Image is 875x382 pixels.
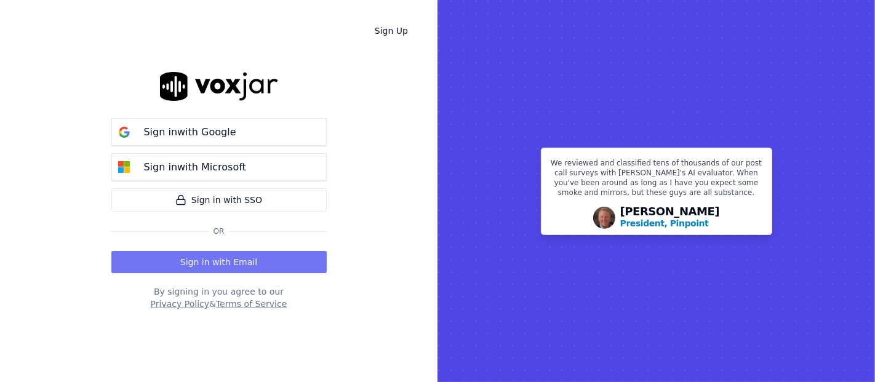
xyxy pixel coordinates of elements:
button: Sign inwith Microsoft [111,153,327,181]
a: Sign Up [365,20,418,42]
button: Sign in with Email [111,251,327,273]
a: Sign in with SSO [111,188,327,212]
button: Sign inwith Google [111,118,327,146]
img: Avatar [593,207,615,229]
button: Privacy Policy [151,298,209,310]
button: Terms of Service [216,298,287,310]
p: We reviewed and classified tens of thousands of our post call surveys with [PERSON_NAME]'s AI eva... [549,158,764,202]
p: Sign in with Google [144,125,236,140]
img: logo [160,72,278,101]
p: Sign in with Microsoft [144,160,246,175]
span: Or [209,226,230,236]
img: microsoft Sign in button [112,155,137,180]
img: google Sign in button [112,120,137,145]
p: President, Pinpoint [620,217,709,229]
div: [PERSON_NAME] [620,206,720,229]
div: By signing in you agree to our & [111,285,327,310]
